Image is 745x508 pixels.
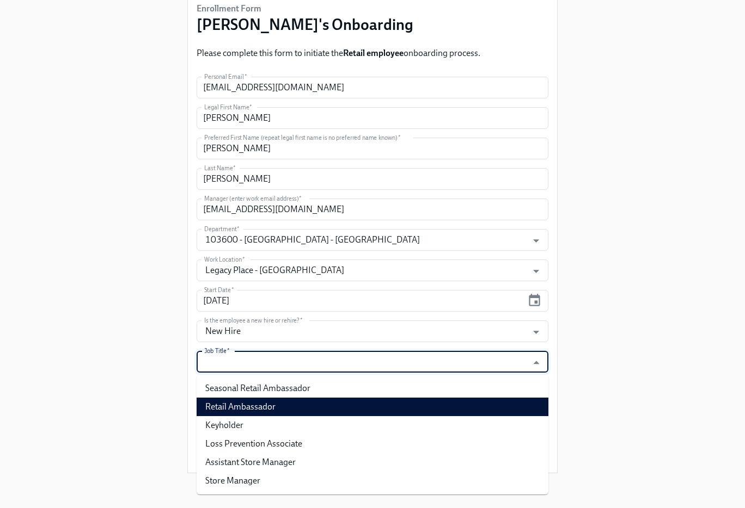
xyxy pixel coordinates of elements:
h3: [PERSON_NAME]'s Onboarding [197,15,413,34]
li: Assistant Store Manager [197,453,548,472]
button: Open [528,324,545,340]
button: Open [528,263,545,280]
input: MM/DD/YYYY [197,290,523,312]
li: Seasonal Retail Ambassador [197,379,548,398]
h6: Enrollment Form [197,3,413,15]
li: Store Manager [197,472,548,490]
li: Retail Ambassador [197,398,548,416]
strong: Retail employee [343,48,404,58]
p: Please complete this form to initiate the onboarding process. [197,47,480,59]
button: Open [528,232,545,249]
li: Keyholder [197,416,548,435]
button: Close [528,354,545,371]
li: Loss Prevention Associate [197,435,548,453]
